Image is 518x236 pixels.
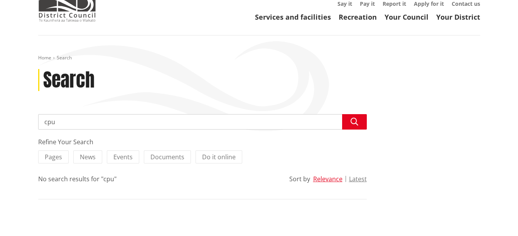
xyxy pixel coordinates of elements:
[38,55,480,61] nav: breadcrumb
[45,153,62,161] span: Pages
[38,174,116,184] div: No search results for "cpu"
[113,153,133,161] span: Events
[38,54,51,61] a: Home
[483,204,510,231] iframe: Messenger Launcher
[202,153,236,161] span: Do it online
[43,69,94,91] h1: Search
[289,174,310,184] div: Sort by
[339,12,377,22] a: Recreation
[349,175,367,182] button: Latest
[385,12,429,22] a: Your Council
[150,153,184,161] span: Documents
[57,54,72,61] span: Search
[313,175,343,182] button: Relevance
[38,137,367,147] div: Refine Your Search
[436,12,480,22] a: Your District
[255,12,331,22] a: Services and facilities
[80,153,96,161] span: News
[38,114,367,130] input: Search input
